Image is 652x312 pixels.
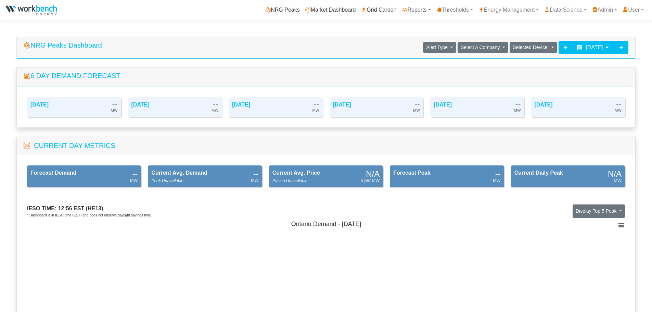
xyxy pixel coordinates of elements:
div: Forecast Demand [30,169,76,177]
div: * Dashboard is in IESO time (EST) and does not observe daylight savings time. [27,213,152,218]
button: Alert Type [423,42,456,53]
tspan: Ontario Demand - [DATE] [291,221,361,227]
div: MW [614,177,622,184]
div: MW [413,107,420,114]
div: MW [312,107,319,114]
div: Current Daily Peak [514,169,563,177]
span: IESO time: [27,205,56,211]
span: Selected Device: [513,45,549,50]
div: Current Day Metrics [34,140,115,151]
span: Display Top 5 Peak [576,208,617,214]
a: [DATE] [30,102,49,108]
span: [DATE] [586,45,603,50]
div: Peak Unavailable [151,178,183,184]
a: [DATE] [131,102,150,108]
div: MW [615,107,622,114]
a: Admin [589,3,620,17]
div: -- [112,101,118,107]
div: -- [515,101,521,107]
button: Display Top 5 Peak [573,204,625,218]
div: MW [514,107,521,114]
span: 12:56 EST (HE13) [58,205,103,211]
div: -- [132,171,138,177]
div: Pricing Unavailable [272,178,308,184]
div: MW [130,177,138,184]
div: N/A [608,171,622,177]
div: -- [213,101,218,107]
a: [DATE] [333,102,351,108]
div: -- [616,101,622,107]
h5: 6 Day Demand Forecast [24,72,628,80]
a: Energy Management [476,3,542,17]
a: Data Science [541,3,589,17]
a: NRG Peaks [263,3,302,17]
a: [DATE] [434,102,452,108]
a: Thresholds [434,3,476,17]
div: -- [495,171,501,177]
a: Market Dashboard [303,3,359,17]
img: NRGPeaks.png [5,5,57,15]
h5: NRG Peaks Dashboard [24,41,102,49]
a: [DATE] [535,102,553,108]
span: Select A Company [461,45,500,50]
div: MW [212,107,218,114]
div: Forecast Peak [393,169,431,177]
button: Selected Device: [510,42,557,53]
div: Current Avg. Demand [151,169,207,177]
a: [DATE] [232,102,250,108]
span: Alert Type [426,45,448,50]
div: -- [414,101,420,107]
div: MW [493,177,501,184]
div: MW [111,107,118,114]
div: Current Avg. Price [272,169,320,177]
div: N/A [366,171,380,177]
div: -- [253,171,259,177]
a: Grid Carbon [358,3,399,17]
a: User [620,3,647,17]
div: MW [251,177,259,184]
button: Select A Company [458,42,508,53]
a: Reports [399,3,434,17]
div: $ per MW [361,177,380,184]
div: -- [314,101,319,107]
